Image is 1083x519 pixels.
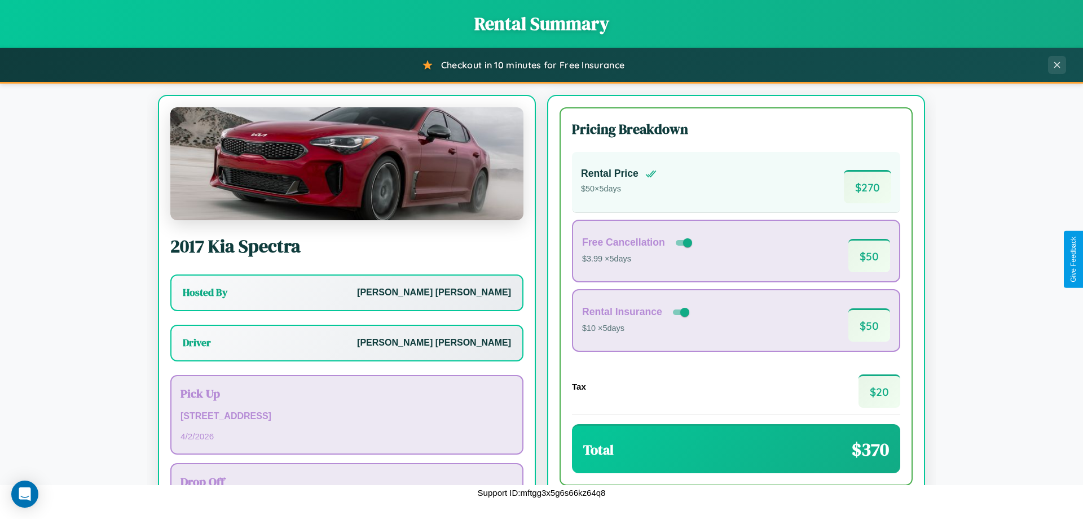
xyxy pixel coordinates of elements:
p: $3.99 × 5 days [582,252,694,267]
h4: Tax [572,382,586,391]
h1: Rental Summary [11,11,1072,36]
div: Open Intercom Messenger [11,481,38,508]
p: [PERSON_NAME] [PERSON_NAME] [357,335,511,351]
p: [PERSON_NAME] [PERSON_NAME] [357,285,511,301]
span: $ 370 [852,437,889,462]
img: Kia Spectra [170,107,523,220]
p: $ 50 × 5 days [581,182,657,197]
p: $10 × 5 days [582,321,692,336]
h3: Driver [183,336,211,350]
p: Support ID: mftgg3x5g6s66kz64q8 [478,485,606,500]
span: Checkout in 10 minutes for Free Insurance [441,59,624,71]
h3: Drop Off [180,473,513,490]
h4: Rental Price [581,168,639,180]
h2: 2017 Kia Spectra [170,234,523,259]
h3: Pick Up [180,385,513,402]
p: 4 / 2 / 2026 [180,429,513,444]
span: $ 50 [848,308,890,342]
h4: Free Cancellation [582,237,665,248]
h3: Hosted By [183,286,227,299]
h4: Rental Insurance [582,306,662,318]
span: $ 270 [844,170,891,203]
h3: Pricing Breakdown [572,120,900,138]
p: [STREET_ADDRESS] [180,408,513,425]
span: $ 50 [848,239,890,272]
div: Give Feedback [1069,237,1077,282]
h3: Total [583,441,614,459]
span: $ 20 [859,374,900,408]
